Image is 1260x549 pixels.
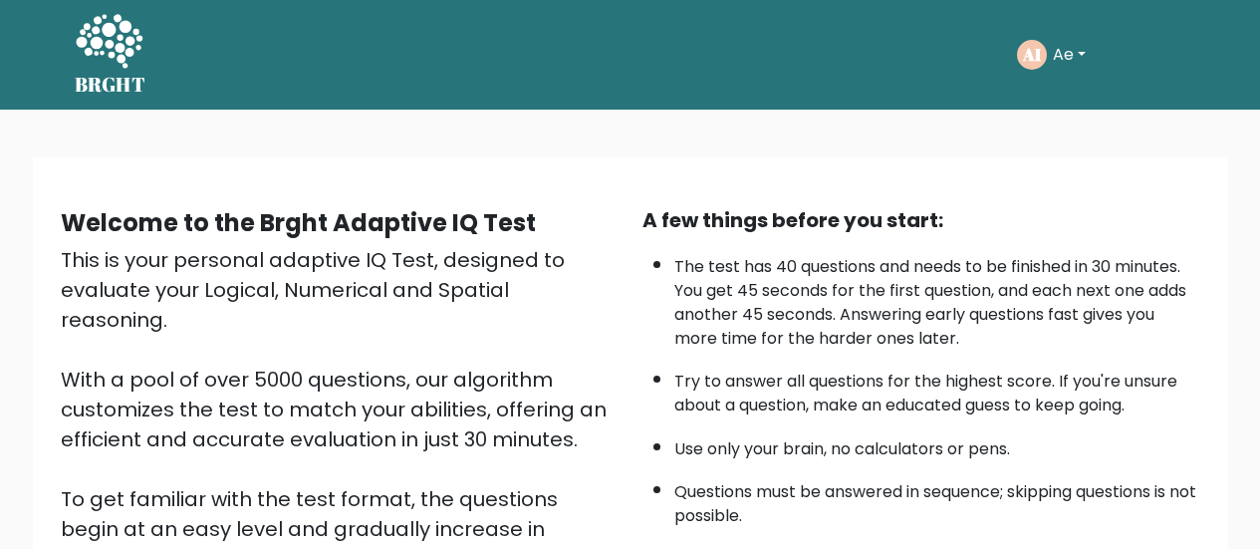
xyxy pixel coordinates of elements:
[1047,42,1092,68] button: Ae
[1022,43,1041,66] text: AI
[674,245,1200,351] li: The test has 40 questions and needs to be finished in 30 minutes. You get 45 seconds for the firs...
[75,8,146,102] a: BRGHT
[75,73,146,97] h5: BRGHT
[674,427,1200,461] li: Use only your brain, no calculators or pens.
[642,205,1200,235] div: A few things before you start:
[674,470,1200,528] li: Questions must be answered in sequence; skipping questions is not possible.
[61,206,536,239] b: Welcome to the Brght Adaptive IQ Test
[674,360,1200,417] li: Try to answer all questions for the highest score. If you're unsure about a question, make an edu...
